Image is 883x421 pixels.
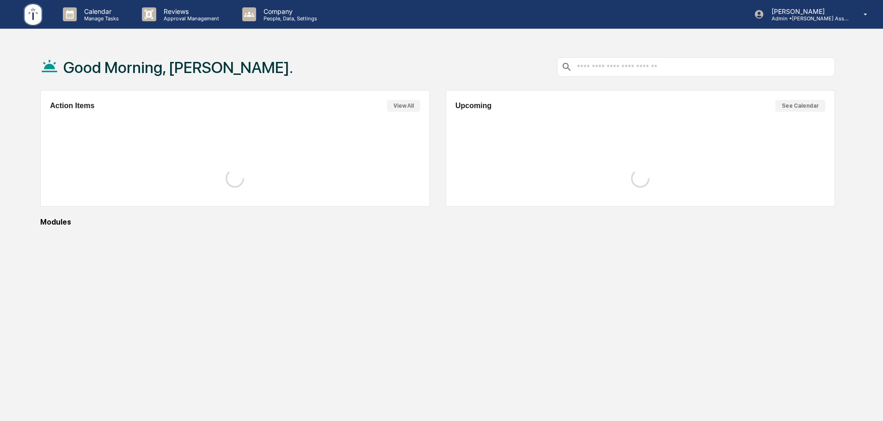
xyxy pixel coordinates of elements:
div: Modules [40,218,835,226]
p: Manage Tasks [77,15,123,22]
p: Admin • [PERSON_NAME] Asset Management LLC [764,15,850,22]
p: People, Data, Settings [256,15,322,22]
p: Company [256,7,322,15]
h1: Good Morning, [PERSON_NAME]. [63,58,293,77]
img: logo [22,2,44,27]
p: [PERSON_NAME] [764,7,850,15]
button: See Calendar [775,100,825,112]
p: Calendar [77,7,123,15]
h2: Upcoming [455,102,491,110]
p: Approval Management [156,15,224,22]
button: View All [387,100,420,112]
h2: Action Items [50,102,94,110]
p: Reviews [156,7,224,15]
